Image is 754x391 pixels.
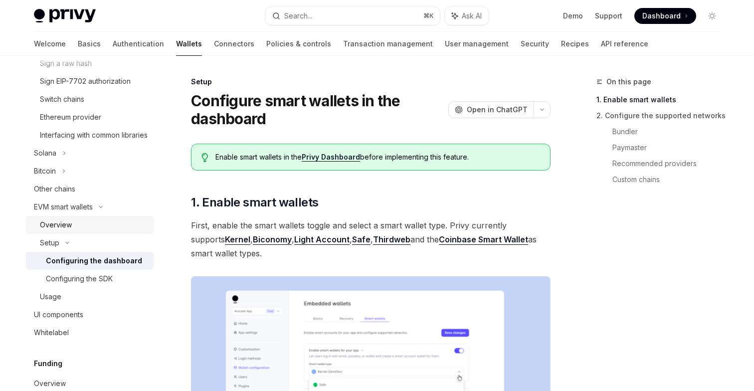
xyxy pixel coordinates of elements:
[40,93,84,105] div: Switch chains
[373,234,410,245] a: Thirdweb
[26,252,154,270] a: Configuring the dashboard
[445,7,489,25] button: Ask AI
[462,11,482,21] span: Ask AI
[448,101,534,118] button: Open in ChatGPT
[606,76,651,88] span: On this page
[34,327,69,339] div: Whitelabel
[302,153,360,162] a: Privy Dashboard
[561,32,589,56] a: Recipes
[40,237,59,249] div: Setup
[40,111,101,123] div: Ethereum provider
[46,255,142,267] div: Configuring the dashboard
[266,32,331,56] a: Policies & controls
[26,90,154,108] a: Switch chains
[284,10,312,22] div: Search...
[214,32,254,56] a: Connectors
[40,291,61,303] div: Usage
[215,152,540,162] span: Enable smart wallets in the before implementing this feature.
[253,234,292,245] a: Biconomy
[26,306,154,324] a: UI components
[563,11,583,21] a: Demo
[596,92,728,108] a: 1. Enable smart wallets
[343,32,433,56] a: Transaction management
[294,234,350,245] a: Light Account
[34,32,66,56] a: Welcome
[26,72,154,90] a: Sign EIP-7702 authorization
[467,105,528,115] span: Open in ChatGPT
[26,270,154,288] a: Configuring the SDK
[225,234,250,245] a: Kernel
[34,9,96,23] img: light logo
[26,288,154,306] a: Usage
[46,273,113,285] div: Configuring the SDK
[439,234,528,245] a: Coinbase Smart Wallet
[26,216,154,234] a: Overview
[40,219,72,231] div: Overview
[191,77,551,87] div: Setup
[34,378,66,390] div: Overview
[26,126,154,144] a: Interfacing with common libraries
[26,180,154,198] a: Other chains
[34,165,56,177] div: Bitcoin
[191,218,551,260] span: First, enable the smart wallets toggle and select a smart wallet type. Privy currently supports ,...
[113,32,164,56] a: Authentication
[78,32,101,56] a: Basics
[612,172,728,188] a: Custom chains
[34,309,83,321] div: UI components
[34,183,75,195] div: Other chains
[642,11,681,21] span: Dashboard
[34,358,62,370] h5: Funding
[612,124,728,140] a: Bundler
[595,11,622,21] a: Support
[26,324,154,342] a: Whitelabel
[34,147,56,159] div: Solana
[176,32,202,56] a: Wallets
[612,156,728,172] a: Recommended providers
[40,129,148,141] div: Interfacing with common libraries
[601,32,648,56] a: API reference
[201,153,208,162] svg: Tip
[634,8,696,24] a: Dashboard
[423,12,434,20] span: ⌘ K
[34,201,93,213] div: EVM smart wallets
[445,32,509,56] a: User management
[265,7,440,25] button: Search...⌘K
[521,32,549,56] a: Security
[352,234,371,245] a: Safe
[40,75,131,87] div: Sign EIP-7702 authorization
[191,92,444,128] h1: Configure smart wallets in the dashboard
[191,195,318,210] span: 1. Enable smart wallets
[704,8,720,24] button: Toggle dark mode
[26,108,154,126] a: Ethereum provider
[596,108,728,124] a: 2. Configure the supported networks
[612,140,728,156] a: Paymaster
